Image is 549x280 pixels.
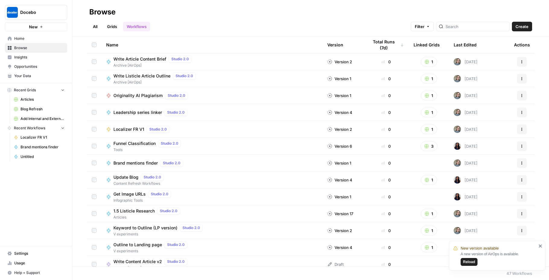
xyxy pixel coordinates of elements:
div: 0 [368,93,404,99]
button: 1 [421,74,437,83]
button: Workspace: Docebo [5,5,67,20]
span: Reload [463,259,475,265]
div: 0 [368,76,404,82]
span: Keyword to Outline (LP version) [113,225,177,231]
button: New [5,22,67,31]
a: Update BlogStudio 2.0Content Refresh Workflows [106,174,318,186]
div: Version 1 [327,93,351,99]
div: [DATE] [454,58,478,65]
span: Studio 2.0 [167,242,185,247]
a: Keyword to Outline (LP version)Studio 2.0V experiments [106,224,318,237]
button: 3 [420,141,437,151]
span: New version available [461,245,499,251]
div: Version 2 [327,126,352,132]
div: 0 [368,160,404,166]
a: Localizer FR V1 [11,133,67,142]
button: Filter [411,22,434,31]
span: Recent Workflows [14,125,45,131]
img: a3m8ukwwqy06crpq9wigr246ip90 [454,159,461,167]
span: Filter [415,24,424,30]
span: Write Listicle Article Outline [113,73,170,79]
div: [DATE] [454,159,478,167]
span: Studio 2.0 [151,191,168,197]
span: Funnel Classification [113,140,156,146]
span: Update Blog [113,174,138,180]
span: Get Image URLs [113,191,146,197]
div: Version 2 [327,228,352,234]
div: 0 [368,177,404,183]
div: 0 [368,143,404,149]
span: Archive [AirOps] [113,265,190,271]
div: Actions [514,36,530,53]
span: Home [14,36,65,41]
span: Outline to Landing page [113,242,162,248]
div: [DATE] [454,227,478,234]
img: a3m8ukwwqy06crpq9wigr246ip90 [454,75,461,82]
div: Version 1 [327,194,351,200]
span: Studio 2.0 [167,259,185,264]
span: Blog Refresh [21,106,65,112]
a: Write Article Content BriefStudio 2.0Archive [AirOps] [106,55,318,68]
button: 1 [421,57,437,67]
div: 0 [368,109,404,115]
a: Articles [11,95,67,104]
button: 1 [421,124,437,134]
div: Version [327,36,343,53]
a: Opportunities [5,62,67,71]
div: 0 [368,244,404,250]
a: Insights [5,52,67,62]
button: Reload [461,258,478,266]
span: Content Refresh Workflows [113,181,166,186]
img: a3m8ukwwqy06crpq9wigr246ip90 [454,58,461,65]
button: 1 [421,226,437,235]
div: [DATE] [454,75,478,82]
button: 1 [421,209,437,219]
span: Your Data [14,73,65,79]
div: [DATE] [454,126,478,133]
span: Studio 2.0 [160,208,177,214]
span: Studio 2.0 [168,93,185,98]
div: Version 4 [327,244,352,250]
span: Opportunities [14,64,65,69]
div: [DATE] [454,143,478,150]
span: Studio 2.0 [144,175,161,180]
a: Localizer FR V1Studio 2.0 [106,126,318,133]
span: Articles [21,97,65,102]
a: All [89,22,101,31]
span: Write Content Article v2 [113,259,162,265]
div: A new version of AirOps is available. [461,251,537,266]
div: 0 [368,261,404,267]
span: Docebo [20,9,57,15]
span: New [29,24,38,30]
img: rox323kbkgutb4wcij4krxobkpon [454,193,461,200]
img: a3m8ukwwqy06crpq9wigr246ip90 [454,126,461,133]
span: Studio 2.0 [161,141,178,146]
span: Studio 2.0 [182,225,200,231]
span: Settings [14,251,65,256]
button: Help + Support [5,268,67,278]
div: 0 [368,59,404,65]
a: Outline to Landing pageStudio 2.0V experiments [106,241,318,254]
img: a3m8ukwwqy06crpq9wigr246ip90 [454,109,461,116]
img: Docebo Logo [7,7,18,18]
span: Recent Grids [14,87,36,93]
div: 47 Workflows [506,270,532,276]
span: Articles [113,215,182,220]
div: Last Edited [454,36,477,53]
div: Draft [327,261,344,267]
span: Write Article Content Brief [113,56,166,62]
button: 1 [421,243,437,252]
span: V experiments [113,231,205,237]
span: Help + Support [14,270,65,275]
button: Recent Grids [5,86,67,95]
span: 1.5 Listicle Research [113,208,155,214]
a: Add Internal and External Links [11,114,67,124]
a: Write Content Article v2Studio 2.0Archive [AirOps] [106,258,318,271]
a: Write Listicle Article OutlineStudio 2.0Archive [AirOps] [106,72,318,85]
a: Workflows [123,22,150,31]
a: Funnel ClassificationStudio 2.0Tools [106,140,318,153]
span: Tools [113,147,183,153]
img: rox323kbkgutb4wcij4krxobkpon [454,143,461,150]
span: Archive [AirOps] [113,63,194,68]
span: Leadership series linker [113,109,162,115]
